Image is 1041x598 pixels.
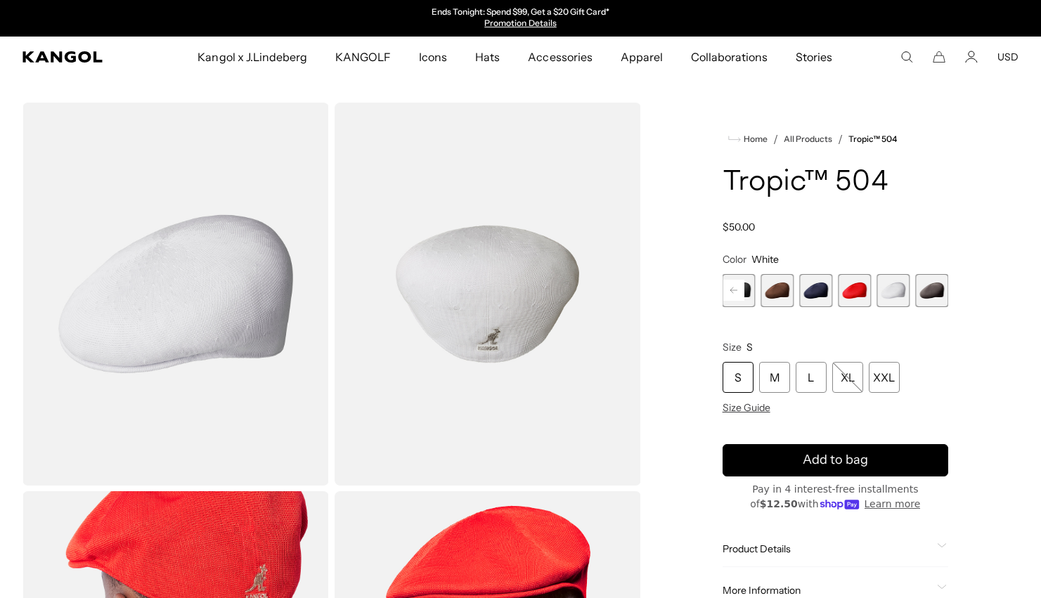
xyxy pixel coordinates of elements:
[761,274,794,307] div: 5 of 9
[723,584,931,597] span: More Information
[838,274,871,307] label: Scarlet
[321,37,405,77] a: KANGOLF
[796,362,827,393] div: L
[741,134,768,144] span: Home
[376,7,666,30] div: Announcement
[484,18,556,28] a: Promotion Details
[832,362,863,393] div: XL
[723,274,756,307] label: Black
[376,7,666,30] slideshow-component: Announcement bar
[432,7,609,18] p: Ends Tonight: Spend $99, Get a $20 Gift Card*
[607,37,677,77] a: Apparel
[183,37,321,77] a: Kangol x J.Lindeberg
[723,274,756,307] div: 4 of 9
[799,274,832,307] label: Navy
[22,51,130,63] a: Kangol
[782,37,846,77] a: Stories
[728,133,768,145] a: Home
[848,134,897,144] a: Tropic™ 504
[475,37,500,77] span: Hats
[514,37,606,77] a: Accessories
[900,51,913,63] summary: Search here
[461,37,514,77] a: Hats
[796,37,832,77] span: Stories
[759,362,790,393] div: M
[723,362,754,393] div: S
[799,274,832,307] div: 6 of 9
[723,341,742,353] span: Size
[869,362,900,393] div: XXL
[784,134,832,144] a: All Products
[723,444,948,476] button: Add to bag
[405,37,461,77] a: Icons
[751,253,779,266] span: White
[677,37,782,77] a: Collaborations
[723,167,948,198] h1: Tropic™ 504
[832,131,843,148] li: /
[528,37,592,77] span: Accessories
[376,7,666,30] div: 1 of 2
[22,103,329,486] img: color-white
[746,341,753,353] span: S
[723,542,931,555] span: Product Details
[915,274,948,307] div: 9 of 9
[723,221,755,233] span: $50.00
[723,401,770,414] span: Size Guide
[723,253,746,266] span: Color
[419,37,447,77] span: Icons
[838,274,871,307] div: 7 of 9
[803,450,868,469] span: Add to bag
[933,51,945,63] button: Cart
[198,37,307,77] span: Kangol x J.Lindeberg
[691,37,768,77] span: Collaborations
[965,51,978,63] a: Account
[335,103,641,486] img: color-white
[723,131,948,148] nav: breadcrumbs
[915,274,948,307] label: Charcoal
[997,51,1019,63] button: USD
[335,37,391,77] span: KANGOLF
[877,274,910,307] div: 8 of 9
[877,274,910,307] label: White
[768,131,778,148] li: /
[621,37,663,77] span: Apparel
[761,274,794,307] label: Brown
